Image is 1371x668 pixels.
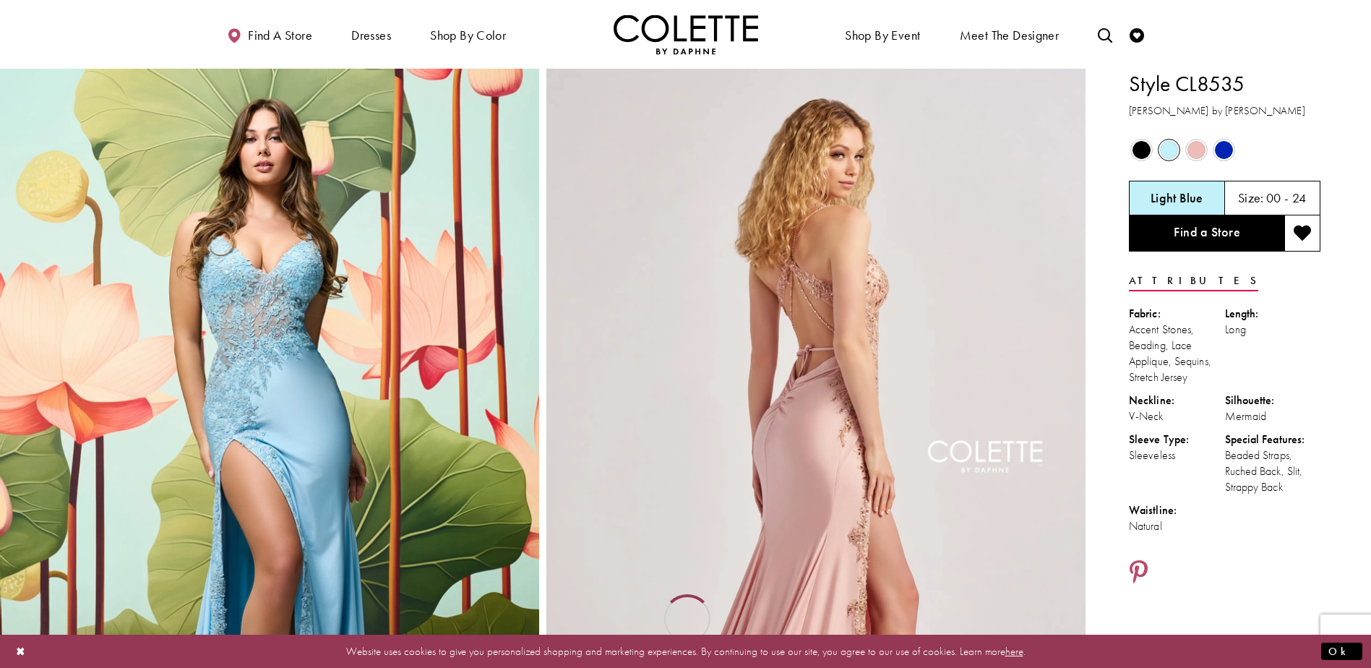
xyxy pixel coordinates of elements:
[248,28,312,43] span: Find a store
[1321,642,1362,660] button: Submit Dialog
[1126,14,1148,54] a: Check Wishlist
[960,28,1060,43] span: Meet the designer
[1225,306,1321,322] div: Length:
[1129,518,1225,534] div: Natural
[1129,322,1225,385] div: Accent Stones, Beading, Lace Applique, Sequins, Stretch Jersey
[1184,137,1209,163] div: Rose Gold
[1005,643,1023,658] a: here
[1225,408,1321,424] div: Mermaid
[1129,103,1320,119] h3: [PERSON_NAME] by [PERSON_NAME]
[1129,137,1320,164] div: Product color controls state depends on size chosen
[1225,432,1321,448] div: Special Features:
[1129,408,1225,424] div: V-Neck
[1094,14,1116,54] a: Toggle search
[351,28,391,43] span: Dresses
[1225,448,1321,495] div: Beaded Straps, Ruched Back, Slit, Strappy Back
[1129,137,1154,163] div: Black
[1129,306,1225,322] div: Fabric:
[348,14,395,54] span: Dresses
[1211,137,1237,163] div: Royal Blue
[1151,191,1203,205] h5: Chosen color
[1129,560,1148,587] a: Share using Pinterest - Opens in new tab
[845,28,920,43] span: Shop By Event
[1225,322,1321,338] div: Long
[1238,189,1264,206] span: Size:
[1129,393,1225,408] div: Neckline:
[1129,432,1225,448] div: Sleeve Type:
[1266,191,1307,205] h5: 00 - 24
[1129,448,1225,463] div: Sleeveless
[1129,270,1258,291] a: Attributes
[223,14,316,54] a: Find a store
[614,14,758,54] a: Visit Home Page
[9,638,33,664] button: Close Dialog
[614,14,758,54] img: Colette by Daphne
[1284,215,1320,252] button: Add to wishlist
[956,14,1063,54] a: Meet the designer
[1225,393,1321,408] div: Silhouette:
[104,641,1267,661] p: Website uses cookies to give you personalized shopping and marketing experiences. By continuing t...
[1129,69,1320,99] h1: Style CL8535
[1129,502,1225,518] div: Waistline:
[1156,137,1182,163] div: Light Blue
[841,14,924,54] span: Shop By Event
[426,14,510,54] span: Shop by color
[1129,215,1284,252] a: Find a Store
[430,28,506,43] span: Shop by color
